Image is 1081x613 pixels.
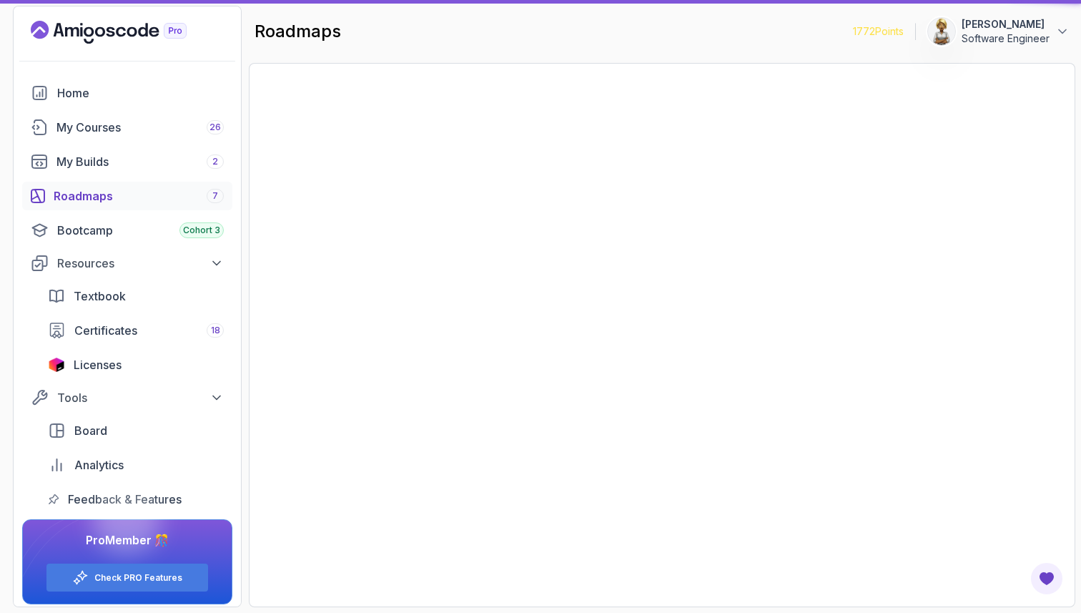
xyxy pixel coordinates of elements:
button: Open Feedback Button [1030,561,1064,596]
p: Software Engineer [962,31,1050,46]
div: My Builds [56,153,224,170]
span: Cohort 3 [183,225,220,236]
button: Resources [22,250,232,276]
span: 26 [209,122,221,133]
a: certificates [39,316,232,345]
p: [PERSON_NAME] [962,17,1050,31]
span: 2 [212,156,218,167]
span: 18 [211,325,220,336]
div: Resources [57,255,224,272]
span: Licenses [74,356,122,373]
a: Landing page [31,21,219,44]
h2: roadmaps [255,20,341,43]
div: Bootcamp [57,222,224,239]
span: Textbook [74,288,126,305]
a: roadmaps [22,182,232,210]
button: Tools [22,385,232,411]
a: analytics [39,451,232,479]
div: Home [57,84,224,102]
span: Analytics [74,456,124,474]
img: user profile image [928,18,955,45]
span: Board [74,422,107,439]
a: feedback [39,485,232,514]
div: My Courses [56,119,224,136]
img: jetbrains icon [48,358,65,372]
a: licenses [39,350,232,379]
button: Check PRO Features [46,563,209,592]
a: textbook [39,282,232,310]
div: Tools [57,389,224,406]
a: bootcamp [22,216,232,245]
a: builds [22,147,232,176]
span: Feedback & Features [68,491,182,508]
p: 1772 Points [853,24,904,39]
a: board [39,416,232,445]
a: courses [22,113,232,142]
a: Check PRO Features [94,572,182,584]
button: user profile image[PERSON_NAME]Software Engineer [927,17,1070,46]
span: 7 [212,190,218,202]
div: Roadmaps [54,187,224,205]
a: home [22,79,232,107]
span: Certificates [74,322,137,339]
